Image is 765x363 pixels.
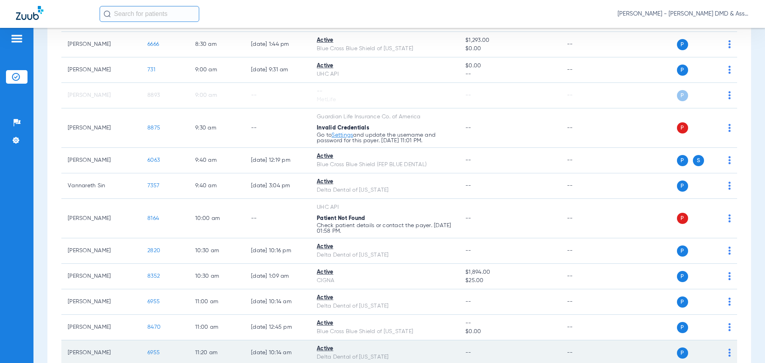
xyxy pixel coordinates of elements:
span: Invalid Credentials [317,125,369,131]
td: [PERSON_NAME] [61,148,141,173]
span: 6063 [147,157,160,163]
span: -- [465,216,471,221]
td: 8:30 AM [189,32,245,57]
div: Active [317,36,453,45]
td: 9:00 AM [189,57,245,83]
span: P [677,39,688,50]
span: 7357 [147,183,159,188]
td: [PERSON_NAME] [61,32,141,57]
span: P [677,65,688,76]
div: Active [317,319,453,328]
td: -- [561,238,614,264]
span: P [677,322,688,333]
td: 9:40 AM [189,148,245,173]
span: P [677,181,688,192]
td: -- [245,199,310,238]
td: -- [561,83,614,108]
td: [PERSON_NAME] [61,289,141,315]
td: [DATE] 3:04 PM [245,173,310,199]
div: Blue Cross Blue Shield of [US_STATE] [317,45,453,53]
span: 6666 [147,41,159,47]
div: Active [317,294,453,302]
div: -- [317,87,453,96]
span: Patient Not Found [317,216,365,221]
span: -- [465,350,471,355]
td: [PERSON_NAME] [61,83,141,108]
div: Guardian Life Insurance Co. of America [317,113,453,121]
span: 8164 [147,216,159,221]
td: -- [561,264,614,289]
span: -- [465,92,471,98]
td: 10:30 AM [189,264,245,289]
span: $1,894.00 [465,268,554,277]
td: -- [561,199,614,238]
span: $25.00 [465,277,554,285]
img: Zuub Logo [16,6,43,20]
td: -- [561,108,614,148]
div: Active [317,345,453,353]
td: [DATE] 9:31 AM [245,57,310,83]
img: hamburger-icon [10,34,23,43]
span: P [677,347,688,359]
span: -- [465,299,471,304]
span: 8893 [147,92,160,98]
input: Search for patients [100,6,199,22]
p: Check patient details or contact the payer. [DATE] 01:58 PM. [317,223,453,234]
span: 731 [147,67,155,73]
td: -- [561,32,614,57]
td: [PERSON_NAME] [61,199,141,238]
div: Delta Dental of [US_STATE] [317,186,453,194]
p: Go to and update the username and password for this payer. [DATE] 11:01 PM. [317,132,453,143]
img: group-dot-blue.svg [728,91,731,99]
span: 8470 [147,324,161,330]
span: 8875 [147,125,160,131]
td: 10:00 AM [189,199,245,238]
div: Blue Cross Blue Shield (FEP BLUE DENTAL) [317,161,453,169]
span: $0.00 [465,45,554,53]
div: CIGNA [317,277,453,285]
td: [PERSON_NAME] [61,264,141,289]
span: $0.00 [465,62,554,70]
td: 9:30 AM [189,108,245,148]
td: [DATE] 10:16 PM [245,238,310,264]
img: group-dot-blue.svg [728,124,731,132]
span: P [677,245,688,257]
span: P [677,155,688,166]
td: [DATE] 10:14 AM [245,289,310,315]
td: -- [245,108,310,148]
img: group-dot-blue.svg [728,323,731,331]
span: -- [465,183,471,188]
td: [PERSON_NAME] [61,108,141,148]
td: 11:00 AM [189,289,245,315]
td: -- [561,57,614,83]
iframe: Chat Widget [725,325,765,363]
div: Delta Dental of [US_STATE] [317,251,453,259]
div: Delta Dental of [US_STATE] [317,353,453,361]
td: [PERSON_NAME] [61,315,141,340]
img: group-dot-blue.svg [728,156,731,164]
span: S [693,155,704,166]
span: 6955 [147,299,160,304]
div: Blue Cross Blue Shield of [US_STATE] [317,328,453,336]
img: group-dot-blue.svg [728,298,731,306]
span: 2820 [147,248,160,253]
img: group-dot-blue.svg [728,272,731,280]
div: UHC API [317,70,453,78]
span: [PERSON_NAME] - [PERSON_NAME] DMD & Associates [618,10,749,18]
td: -- [561,173,614,199]
div: Delta Dental of [US_STATE] [317,302,453,310]
td: [DATE] 12:45 PM [245,315,310,340]
span: -- [465,248,471,253]
td: 9:00 AM [189,83,245,108]
a: Settings [331,132,353,138]
span: -- [465,70,554,78]
td: -- [561,289,614,315]
span: -- [465,157,471,163]
span: $0.00 [465,328,554,336]
div: Active [317,62,453,70]
span: -- [465,319,554,328]
td: -- [561,148,614,173]
div: Active [317,268,453,277]
span: P [677,271,688,282]
img: group-dot-blue.svg [728,247,731,255]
